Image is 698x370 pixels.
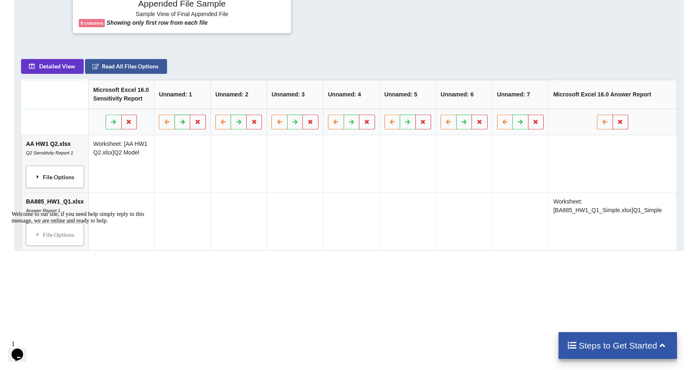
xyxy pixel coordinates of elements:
th: Unnamed: 1 [154,80,210,109]
th: Unnamed: 2 [210,80,267,109]
td: Worksheet: [AA HW1 Q2.xlsx]Q2 Model [88,135,154,192]
th: Microsoft Excel 16.0 Sensitivity Report [88,80,154,109]
button: Detailed View [21,59,84,74]
b: Showing only first row from each file [106,19,208,26]
h4: Steps to Get Started [567,340,669,351]
b: 9 columns [80,21,103,26]
th: Unnamed: 7 [492,80,549,109]
span: Welcome to our site, if you need help simply reply to this message, we are online and ready to help. [3,3,136,16]
th: Unnamed: 5 [380,80,436,109]
h6: Sample View of Final Appended File [79,11,285,19]
iframe: chat widget [8,337,35,362]
td: AA HW1 Q2.xlsx [21,135,88,192]
td: BA885_HW1_Q1.xlsx [21,192,88,250]
th: Unnamed: 6 [436,80,492,109]
iframe: chat widget [8,208,157,333]
i: Q2 Sensitivity Report 1 [26,150,73,155]
th: Microsoft Excel 16.0 Answer Report [548,80,677,109]
div: Welcome to our site, if you need help simply reply to this message, we are online and ready to help. [3,3,152,16]
div: File Options [28,168,81,185]
th: Unnamed: 4 [323,80,380,109]
td: Worksheet: [BA885_HW1_Q1_Simple.xlsx]Q1_Simple [548,192,677,250]
button: Read All Files Options [85,59,167,74]
th: Unnamed: 3 [266,80,323,109]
